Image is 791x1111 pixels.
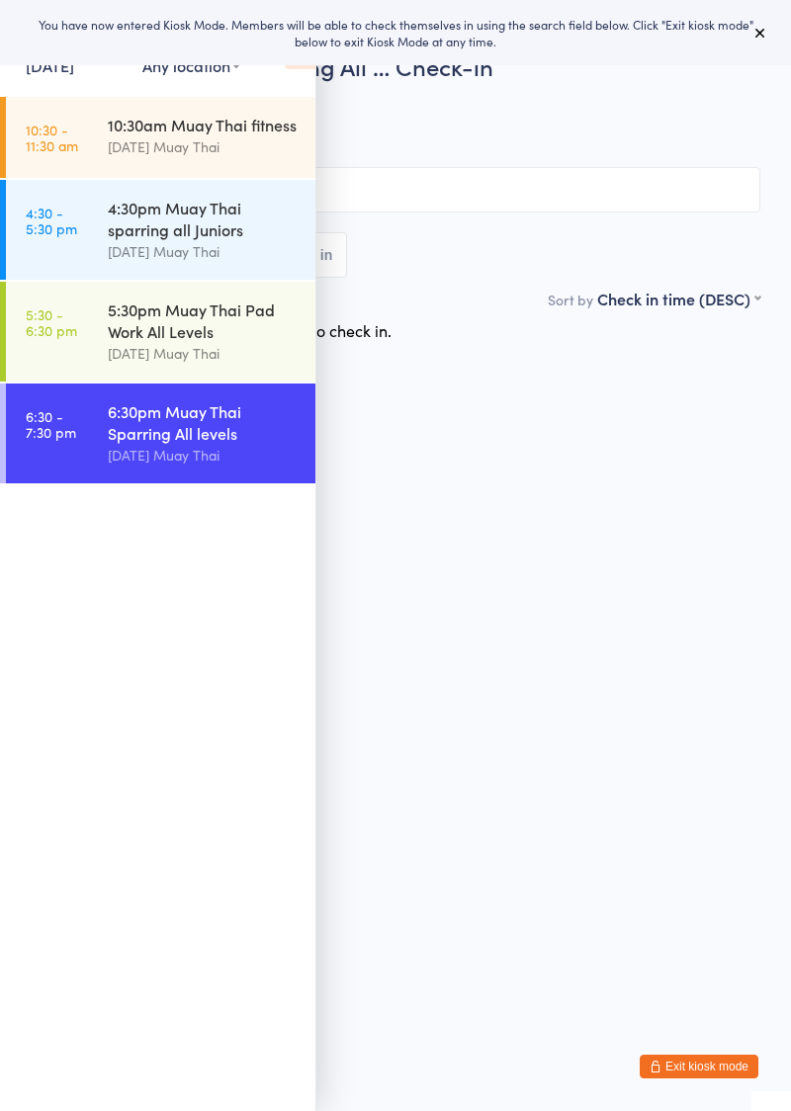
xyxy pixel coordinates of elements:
[640,1055,758,1078] button: Exit kiosk mode
[108,114,299,135] div: 10:30am Muay Thai fitness
[31,167,760,213] input: Search
[26,122,78,153] time: 10:30 - 11:30 am
[597,288,760,309] div: Check in time (DESC)
[108,400,299,444] div: 6:30pm Muay Thai Sparring All levels
[6,282,315,382] a: 5:30 -6:30 pm5:30pm Muay Thai Pad Work All Levels[DATE] Muay Thai
[6,180,315,280] a: 4:30 -5:30 pm4:30pm Muay Thai sparring all Juniors[DATE] Muay Thai
[548,290,593,309] label: Sort by
[31,131,760,151] span: [DATE] Muay Thai
[31,112,730,131] span: [DATE] Muay Thai
[108,342,299,365] div: [DATE] Muay Thai
[108,197,299,240] div: 4:30pm Muay Thai sparring all Juniors
[26,408,76,440] time: 6:30 - 7:30 pm
[31,49,760,82] h2: 6:30pm Muay Thai Sparring All … Check-in
[142,54,240,76] div: Any location
[26,205,77,236] time: 4:30 - 5:30 pm
[26,54,74,76] a: [DATE]
[108,135,299,158] div: [DATE] Muay Thai
[31,92,730,112] span: [DATE] 6:30pm
[108,240,299,263] div: [DATE] Muay Thai
[26,306,77,338] time: 5:30 - 6:30 pm
[108,299,299,342] div: 5:30pm Muay Thai Pad Work All Levels
[32,16,759,49] div: You have now entered Kiosk Mode. Members will be able to check themselves in using the search fie...
[6,97,315,178] a: 10:30 -11:30 am10:30am Muay Thai fitness[DATE] Muay Thai
[6,384,315,483] a: 6:30 -7:30 pm6:30pm Muay Thai Sparring All levels[DATE] Muay Thai
[108,444,299,467] div: [DATE] Muay Thai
